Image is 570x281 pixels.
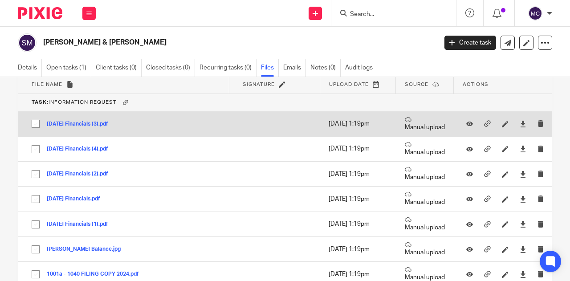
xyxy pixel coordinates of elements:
p: [DATE] 1:19pm [329,195,387,204]
input: Select [27,191,44,208]
a: Download [520,270,526,279]
img: svg%3E [528,6,542,20]
input: Search [349,11,429,19]
a: Recurring tasks (0) [199,59,256,77]
a: Download [520,119,526,128]
input: Select [27,216,44,233]
button: [DATE] Financials.pdf [47,196,107,202]
input: Select [27,241,44,258]
span: Information Request [32,100,117,105]
a: Closed tasks (0) [146,59,195,77]
img: svg%3E [18,33,37,52]
a: Download [520,170,526,179]
p: Manual upload [405,216,445,232]
button: [DATE] Financials (3).pdf [47,121,115,127]
p: [DATE] 1:19pm [329,270,387,279]
p: Manual upload [405,241,445,257]
span: Source [405,82,428,87]
span: File name [32,82,62,87]
p: [DATE] 1:19pm [329,144,387,153]
h2: [PERSON_NAME] & [PERSON_NAME] [43,38,354,47]
a: Download [520,245,526,254]
input: Select [27,166,44,183]
p: [DATE] 1:19pm [329,170,387,179]
p: [DATE] 1:19pm [329,220,387,228]
a: Details [18,59,42,77]
a: Download [520,220,526,228]
p: Manual upload [405,141,445,157]
p: Manual upload [405,116,445,132]
input: Select [27,115,44,132]
a: Files [261,59,279,77]
button: [DATE] Financials (4).pdf [47,146,115,152]
a: Client tasks (0) [96,59,142,77]
p: Manual upload [405,191,445,207]
button: [DATE] Financials (1).pdf [47,221,115,228]
span: Upload date [329,82,369,87]
button: 1001a - 1040 FILING COPY 2024.pdf [47,271,146,277]
button: [DATE] Financials (2).pdf [47,171,115,177]
span: Signature [243,82,275,87]
input: Select [27,141,44,158]
a: Download [520,195,526,204]
p: Manual upload [405,166,445,182]
a: Notes (0) [310,59,341,77]
button: [PERSON_NAME] Balance.jpg [47,246,127,252]
a: Open tasks (1) [46,59,91,77]
a: Audit logs [345,59,377,77]
span: Actions [463,82,489,87]
a: Emails [283,59,306,77]
a: Download [520,144,526,153]
p: [DATE] 1:19pm [329,119,387,128]
b: Task: [32,100,49,105]
p: [DATE] 1:19pm [329,245,387,254]
img: Pixie [18,7,62,19]
a: Create task [444,36,496,50]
